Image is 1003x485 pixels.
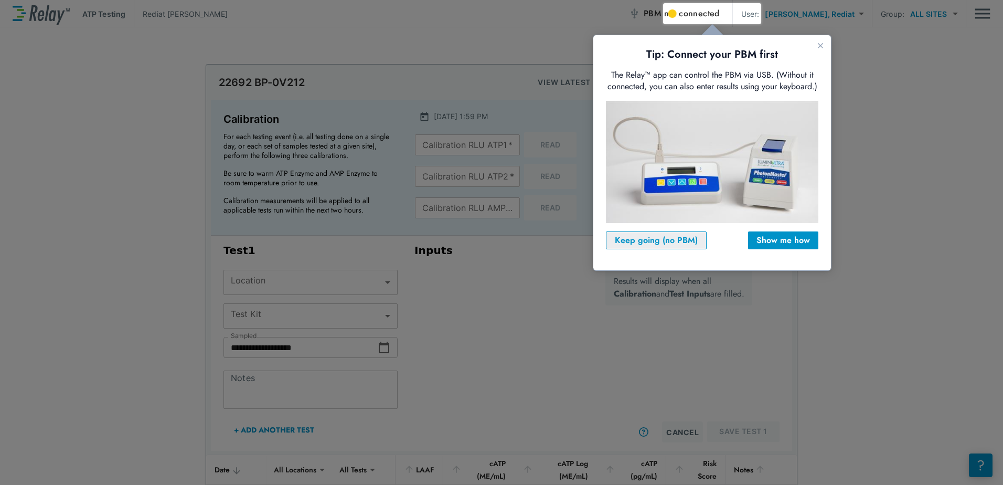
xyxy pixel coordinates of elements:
[741,8,760,19] p: User:
[625,3,724,24] button: PBM not connected
[644,6,720,21] span: PBM
[664,7,720,19] span: not connected
[593,35,831,270] iframe: tooltip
